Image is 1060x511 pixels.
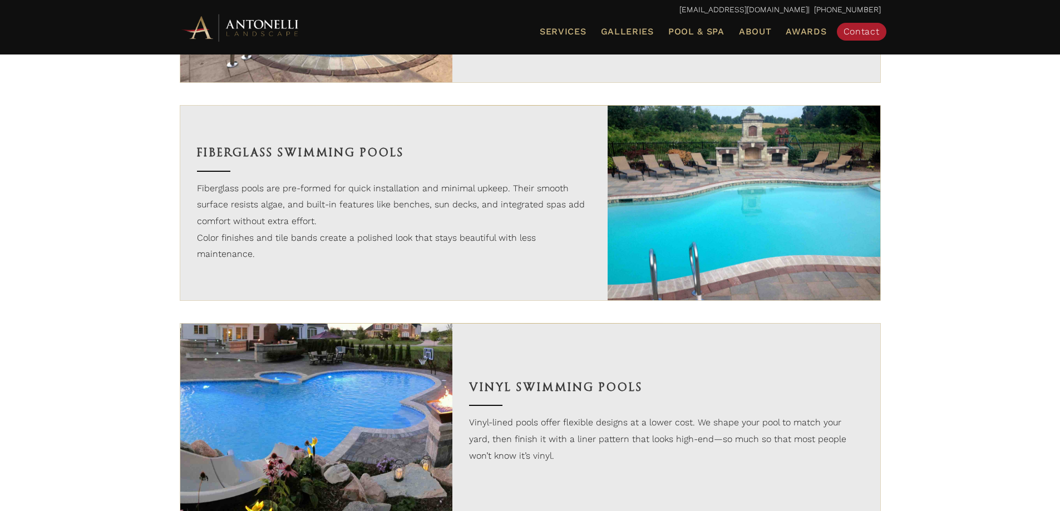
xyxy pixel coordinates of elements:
p: Vinyl-lined pools offer flexible designs at a lower cost. We shape your pool to match your yard, ... [469,414,864,464]
span: Contact [844,26,880,37]
h3: Fiberglass Swimming Pools [197,143,591,162]
span: Awards [786,26,826,37]
a: [EMAIL_ADDRESS][DOMAIN_NAME] [679,5,808,14]
a: Awards [781,24,831,39]
p: Color finishes and tile bands create a polished look that stays beautiful with less maintenance. [197,230,591,262]
a: Galleries [596,24,658,39]
img: Antonelli Horizontal Logo [180,12,302,43]
span: Pool & Spa [668,26,724,37]
a: Services [535,24,591,39]
span: Galleries [601,26,654,37]
a: Pool & Spa [664,24,729,39]
a: Contact [837,23,886,41]
span: Services [540,27,586,36]
span: About [739,27,772,36]
a: About [734,24,776,39]
p: | [PHONE_NUMBER] [180,3,881,17]
h3: Vinyl Swimming Pools [469,378,864,397]
p: Fiberglass pools are pre-formed for quick installation and minimal upkeep. Their smooth surface r... [197,180,591,230]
